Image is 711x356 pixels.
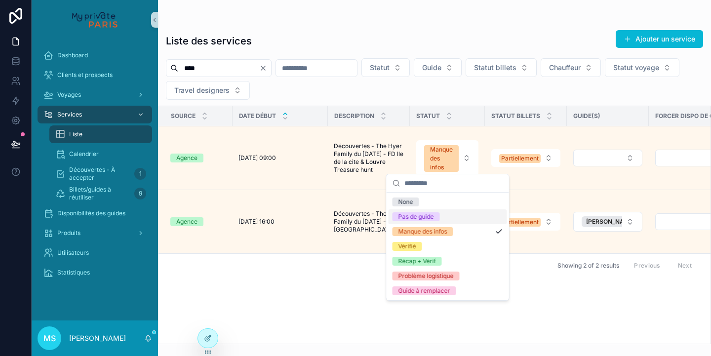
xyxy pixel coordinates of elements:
span: Billets/guides à réutiliser [69,186,130,201]
span: Description [334,112,374,120]
div: Partiellement [501,154,539,163]
div: Pas de guide [398,212,434,221]
button: Select Button [361,58,410,77]
button: Select Button [416,140,478,176]
span: [PERSON_NAME] [586,218,635,226]
button: Select Button [491,213,560,231]
span: Services [57,111,82,119]
button: Select Button [605,58,679,77]
span: Découvertes - The Hyer Family du [DATE] - FD Ile de la cite & Louvre Treasure hunt [334,142,404,174]
span: Découvertes - À accepter [69,166,130,182]
a: Découvertes - À accepter1 [49,165,152,183]
button: Select Button [414,58,462,77]
div: Manque des infos [430,145,453,172]
span: Dashboard [57,51,88,59]
a: Disponibilités des guides [38,204,152,222]
span: Produits [57,229,80,237]
div: Récap + Vérif [398,257,436,266]
span: Disponibilités des guides [57,209,125,217]
span: Utilisateurs [57,249,89,257]
div: Suggestions [387,193,509,300]
span: Statut billets [491,112,540,120]
a: Calendrier [49,145,152,163]
a: Statistiques [38,264,152,281]
a: Dashboard [38,46,152,64]
div: scrollable content [32,40,158,294]
span: Statistiques [57,269,90,277]
button: Select Button [573,212,642,232]
span: Statut [370,63,390,73]
span: Date début [239,112,276,120]
div: 1 [134,168,146,180]
span: Statut [416,112,440,120]
span: Showing 2 of 2 results [557,262,619,270]
span: Guide(s) [573,112,600,120]
div: Problème logistique [398,272,454,280]
h1: Liste des services [166,34,252,48]
a: Utilisateurs [38,244,152,262]
div: Manque des infos [398,227,447,236]
button: Ajouter un service [616,30,703,48]
a: Billets/guides à réutiliser9 [49,185,152,202]
p: [PERSON_NAME] [69,333,126,343]
div: Guide à remplacer [398,286,450,295]
span: Chauffeur [549,63,581,73]
span: Statut billets [474,63,516,73]
a: Produits [38,224,152,242]
button: Select Button [491,149,560,167]
span: Guide [422,63,441,73]
span: Calendrier [69,150,99,158]
button: Clear [259,64,271,72]
a: Clients et prospects [38,66,152,84]
button: Unselect 134 [582,216,649,227]
span: MS [43,332,56,344]
div: 9 [134,188,146,199]
button: Select Button [541,58,601,77]
span: [DATE] 09:00 [238,154,276,162]
span: Liste [69,130,82,138]
button: Select Button [166,81,250,100]
div: None [398,198,413,206]
div: Partiellement [501,218,539,227]
div: Agence [176,154,197,162]
div: Vérifié [398,242,416,251]
a: Services [38,106,152,123]
button: Select Button [573,150,642,166]
span: Clients et prospects [57,71,113,79]
img: App logo [72,12,117,28]
span: Voyages [57,91,81,99]
span: [DATE] 16:00 [238,218,275,226]
button: Select Button [466,58,537,77]
span: Statut voyage [613,63,659,73]
span: Travel designers [174,85,230,95]
a: Voyages [38,86,152,104]
span: Découvertes - The Hyer Family du [DATE] - [GEOGRAPHIC_DATA] [334,210,404,234]
div: Agence [176,217,197,226]
span: Source [171,112,196,120]
a: Liste [49,125,152,143]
